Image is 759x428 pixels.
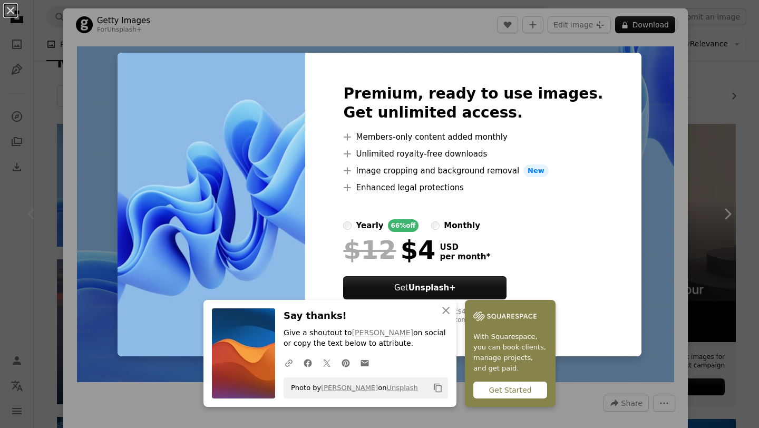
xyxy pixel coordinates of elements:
[298,352,317,373] a: Share on Facebook
[465,300,556,407] a: With Squarespace, you can book clients, manage projects, and get paid.Get Started
[343,236,435,264] div: $4
[286,380,418,396] span: Photo by on
[343,181,603,194] li: Enhanced legal protections
[473,332,547,374] span: With Squarespace, you can book clients, manage projects, and get paid.
[317,352,336,373] a: Share on Twitter
[388,219,419,232] div: 66% off
[431,221,440,230] input: monthly
[343,84,603,122] h2: Premium, ready to use images. Get unlimited access.
[523,164,549,177] span: New
[284,328,448,349] p: Give a shoutout to on social or copy the text below to attribute.
[352,328,413,337] a: [PERSON_NAME]
[343,164,603,177] li: Image cropping and background removal
[343,148,603,160] li: Unlimited royalty-free downloads
[343,131,603,143] li: Members-only content added monthly
[336,352,355,373] a: Share on Pinterest
[118,53,305,356] img: premium_photo-1681400745727-c69f8e47f524
[429,379,447,397] button: Copy to clipboard
[444,219,480,232] div: monthly
[284,308,448,324] h3: Say thanks!
[473,308,537,324] img: file-1747939142011-51e5cc87e3c9
[321,384,378,392] a: [PERSON_NAME]
[343,276,507,299] button: GetUnsplash+
[355,352,374,373] a: Share over email
[408,283,456,293] strong: Unsplash+
[343,236,396,264] span: $12
[386,384,417,392] a: Unsplash
[440,242,490,252] span: USD
[440,252,490,261] span: per month *
[356,219,383,232] div: yearly
[343,221,352,230] input: yearly66%off
[473,382,547,398] div: Get Started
